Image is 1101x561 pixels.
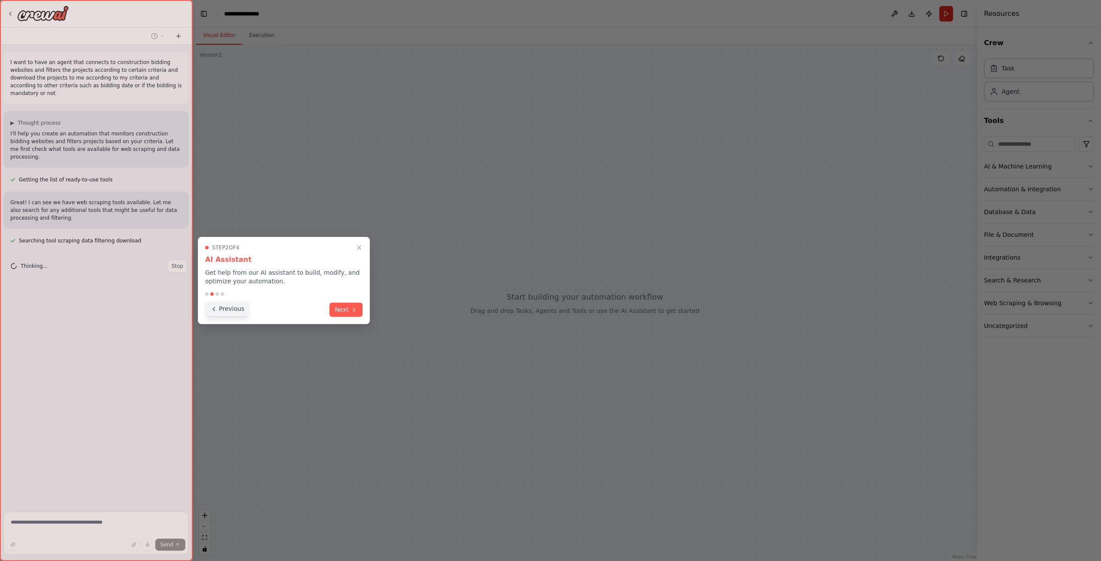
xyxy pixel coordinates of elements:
button: Next [329,303,363,317]
span: Step 2 of 4 [212,244,240,251]
button: Hide left sidebar [198,8,210,20]
button: Close walkthrough [354,242,364,253]
button: Previous [205,302,249,316]
p: Get help from our AI assistant to build, modify, and optimize your automation. [205,268,363,285]
h3: AI Assistant [205,254,363,265]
